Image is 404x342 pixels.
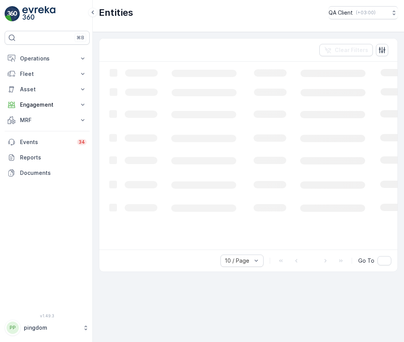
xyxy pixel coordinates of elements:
[5,51,90,66] button: Operations
[5,150,90,165] a: Reports
[77,35,84,41] p: ⌘B
[20,85,74,93] p: Asset
[20,101,74,109] p: Engagement
[358,257,374,265] span: Go To
[5,165,90,181] a: Documents
[78,139,85,145] p: 34
[99,7,133,19] p: Entities
[5,134,90,150] a: Events34
[20,70,74,78] p: Fleet
[5,82,90,97] button: Asset
[5,66,90,82] button: Fleet
[20,116,74,124] p: MRF
[329,9,353,17] p: QA Client
[5,6,20,22] img: logo
[20,138,72,146] p: Events
[5,97,90,112] button: Engagement
[356,10,376,16] p: ( +03:00 )
[24,324,79,332] p: pingdom
[20,169,87,177] p: Documents
[22,6,55,22] img: logo_light-DOdMpM7g.png
[20,55,74,62] p: Operations
[7,322,19,334] div: PP
[20,154,87,161] p: Reports
[5,112,90,128] button: MRF
[319,44,373,56] button: Clear Filters
[5,313,90,318] span: v 1.49.3
[5,320,90,336] button: PPpingdom
[329,6,398,19] button: QA Client(+03:00)
[335,46,368,54] p: Clear Filters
